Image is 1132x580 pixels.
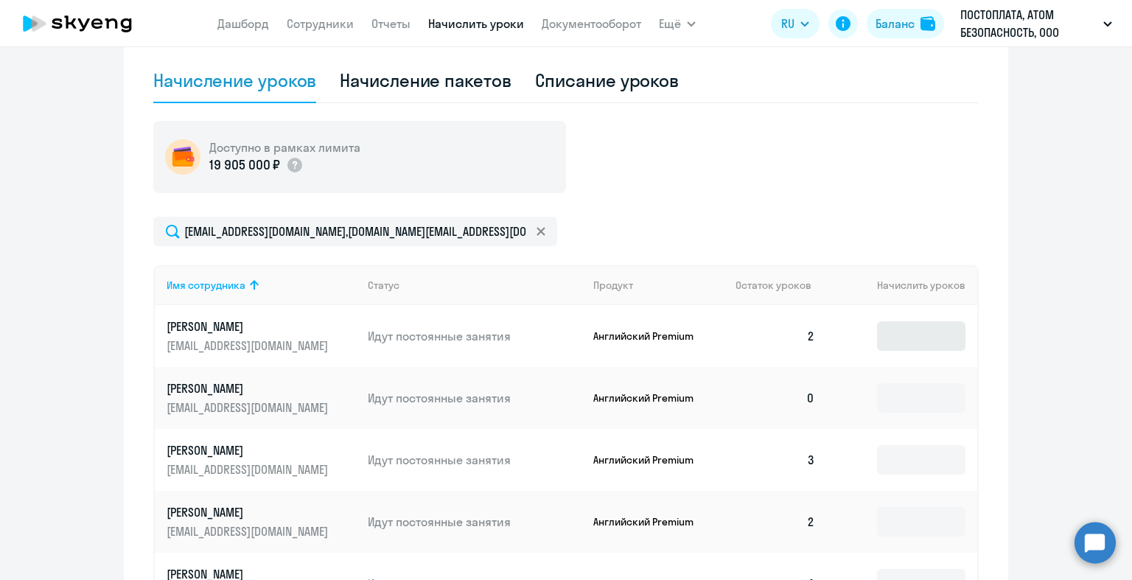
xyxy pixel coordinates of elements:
[368,279,399,292] div: Статус
[736,279,827,292] div: Остаток уроков
[368,390,581,406] p: Идут постоянные занятия
[167,338,332,354] p: [EMAIL_ADDRESS][DOMAIN_NAME]
[167,380,332,396] p: [PERSON_NAME]
[167,380,356,416] a: [PERSON_NAME][EMAIL_ADDRESS][DOMAIN_NAME]
[771,9,820,38] button: RU
[724,367,827,429] td: 0
[209,139,360,156] h5: Доступно в рамках лимита
[659,9,696,38] button: Ещё
[167,523,332,539] p: [EMAIL_ADDRESS][DOMAIN_NAME]
[167,461,332,478] p: [EMAIL_ADDRESS][DOMAIN_NAME]
[371,16,410,31] a: Отчеты
[920,16,935,31] img: balance
[368,452,581,468] p: Идут постоянные занятия
[340,69,511,92] div: Начисление пакетов
[167,279,245,292] div: Имя сотрудника
[153,217,557,246] input: Поиск по имени, email, продукту или статусу
[724,305,827,367] td: 2
[287,16,354,31] a: Сотрудники
[593,329,704,343] p: Английский Premium
[368,279,581,292] div: Статус
[724,429,827,491] td: 3
[953,6,1119,41] button: ПОСТОПЛАТА, АТОМ БЕЗОПАСНОСТЬ, ООО
[960,6,1097,41] p: ПОСТОПЛАТА, АТОМ БЕЗОПАСНОСТЬ, ООО
[736,279,811,292] span: Остаток уроков
[827,265,977,305] th: Начислить уроков
[368,328,581,344] p: Идут постоянные занятия
[165,139,200,175] img: wallet-circle.png
[209,156,280,175] p: 19 905 000 ₽
[593,279,633,292] div: Продукт
[428,16,524,31] a: Начислить уроки
[724,491,827,553] td: 2
[593,453,704,467] p: Английский Premium
[781,15,794,32] span: RU
[593,515,704,528] p: Английский Premium
[167,442,356,478] a: [PERSON_NAME][EMAIL_ADDRESS][DOMAIN_NAME]
[153,69,316,92] div: Начисление уроков
[167,318,356,354] a: [PERSON_NAME][EMAIL_ADDRESS][DOMAIN_NAME]
[876,15,915,32] div: Баланс
[167,442,332,458] p: [PERSON_NAME]
[368,514,581,530] p: Идут постоянные занятия
[167,279,356,292] div: Имя сотрудника
[593,279,724,292] div: Продукт
[593,391,704,405] p: Английский Premium
[167,318,332,335] p: [PERSON_NAME]
[659,15,681,32] span: Ещё
[167,504,332,520] p: [PERSON_NAME]
[535,69,679,92] div: Списание уроков
[542,16,641,31] a: Документооборот
[867,9,944,38] button: Балансbalance
[167,399,332,416] p: [EMAIL_ADDRESS][DOMAIN_NAME]
[167,504,356,539] a: [PERSON_NAME][EMAIL_ADDRESS][DOMAIN_NAME]
[217,16,269,31] a: Дашборд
